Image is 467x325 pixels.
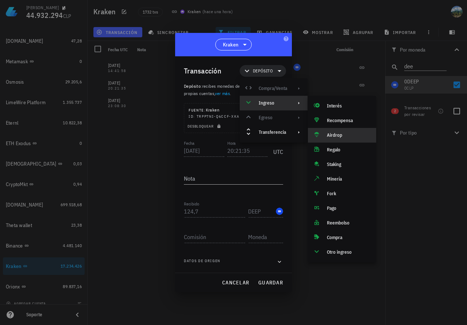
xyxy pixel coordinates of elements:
span: guardar [258,279,283,286]
div: Pago [327,205,370,211]
span: Desbloquear [187,124,223,129]
div: Fork [327,191,370,197]
div: Recompensa [327,118,370,124]
div: Regalo [327,147,370,153]
a: ver más [215,91,230,96]
div: Staking [327,162,370,167]
div: Transferencia [259,129,287,135]
div: Minería [327,176,370,182]
span: cancelar [222,279,249,286]
button: Desbloquear [184,122,225,130]
div: Compra [327,235,370,241]
div: Otro ingreso [327,249,370,255]
label: Hora [227,140,236,146]
span: Depósito [253,67,273,75]
div: Ingreso [240,96,308,110]
div: DEEP-icon [276,208,283,215]
label: Fecha [184,140,194,146]
div: Transacción [184,65,221,77]
span: Kraken [223,41,239,48]
div: Reembolso [327,220,370,226]
p: : [184,83,283,97]
div: Airdrop [327,132,370,138]
button: guardar [255,276,286,289]
span: Fuente: [189,108,206,113]
span: Depósito [184,83,201,89]
div: ID: TRPP7NI-Q6CCF-XKAKGS [189,114,278,120]
button: cancelar [219,276,252,289]
input: Moneda [248,231,282,243]
input: Moneda [248,205,274,217]
div: Ingreso [259,100,287,106]
div: Transferencia [240,125,308,140]
span: recibes monedas desde una de tus propias cuentas, . [184,83,268,96]
div: UTC [270,140,283,159]
div: Kraken [189,106,219,114]
div: Interés [327,103,370,109]
label: Recibido [184,201,199,207]
span: Datos de origen [184,258,220,265]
